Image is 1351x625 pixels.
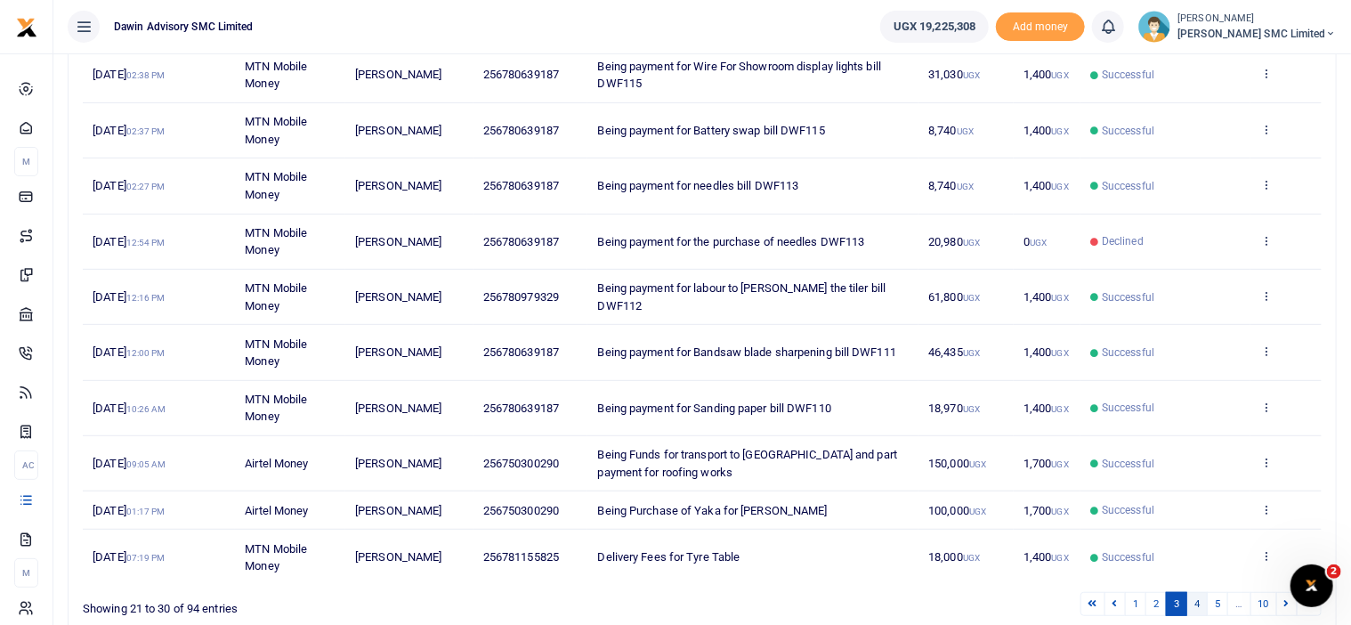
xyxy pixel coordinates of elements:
div: Showing 21 to 30 of 94 entries [83,590,592,618]
span: [PERSON_NAME] [355,179,441,192]
span: Airtel Money [245,457,308,470]
small: 01:17 PM [126,507,166,516]
span: 1,400 [1023,68,1069,81]
span: MTN Mobile Money [245,393,307,424]
span: Being payment for Bandsaw blade sharpening bill DWF111 [598,345,896,359]
span: UGX 19,225,308 [894,18,975,36]
span: 0 [1023,235,1047,248]
span: [DATE] [93,550,165,564]
small: 02:27 PM [126,182,166,191]
li: M [14,147,38,176]
small: UGX [1052,404,1069,414]
span: [PERSON_NAME] SMC Limited [1177,26,1337,42]
small: UGX [963,293,980,303]
span: 20,980 [928,235,980,248]
span: 256780639187 [483,345,559,359]
span: 256780639187 [483,179,559,192]
small: UGX [969,507,986,516]
span: [DATE] [93,235,165,248]
a: 4 [1186,592,1208,616]
a: profile-user [PERSON_NAME] [PERSON_NAME] SMC Limited [1138,11,1337,43]
small: 09:05 AM [126,459,166,469]
span: 256750300290 [483,457,559,470]
span: [DATE] [93,124,165,137]
span: [PERSON_NAME] [355,235,441,248]
small: 02:38 PM [126,70,166,80]
small: UGX [963,404,980,414]
small: 10:26 AM [126,404,166,414]
span: 150,000 [928,457,986,470]
span: [PERSON_NAME] [355,402,441,415]
small: UGX [957,182,974,191]
span: MTN Mobile Money [245,542,307,573]
span: Being Purchase of Yaka for [PERSON_NAME] [598,504,828,517]
span: Delivery Fees for Tyre Table [598,550,740,564]
small: [PERSON_NAME] [1177,12,1337,27]
span: 1,400 [1023,179,1069,192]
img: profile-user [1138,11,1170,43]
small: UGX [1052,553,1069,563]
span: Being payment for the purchase of needles DWF113 [598,235,865,248]
small: 12:16 PM [126,293,166,303]
span: Successful [1102,345,1154,361]
span: [DATE] [93,504,165,517]
span: 61,800 [928,290,980,304]
a: Add money [996,19,1085,32]
span: [PERSON_NAME] [355,550,441,564]
span: 8,740 [928,124,974,137]
span: Being payment for Battery swap bill DWF115 [598,124,825,137]
a: 2 [1145,592,1167,616]
span: 256750300290 [483,504,559,517]
span: Declined [1102,233,1144,249]
span: 1,400 [1023,290,1069,304]
span: MTN Mobile Money [245,226,307,257]
small: UGX [969,459,986,469]
span: 46,435 [928,345,980,359]
img: logo-small [16,17,37,38]
small: UGX [1052,459,1069,469]
li: Wallet ballance [873,11,996,43]
span: MTN Mobile Money [245,115,307,146]
span: [DATE] [93,345,165,359]
span: 18,970 [928,402,980,415]
span: Dawin Advisory SMC Limited [107,19,261,35]
span: Successful [1102,123,1154,139]
a: 1 [1125,592,1146,616]
span: [DATE] [93,290,165,304]
span: MTN Mobile Money [245,60,307,91]
span: Successful [1102,456,1154,472]
span: 256780639187 [483,124,559,137]
span: Successful [1102,549,1154,565]
li: M [14,558,38,588]
span: 1,700 [1023,504,1069,517]
span: Successful [1102,400,1154,416]
span: 8,740 [928,179,974,192]
span: [DATE] [93,179,165,192]
span: MTN Mobile Money [245,281,307,312]
span: 18,000 [928,550,980,564]
a: 3 [1166,592,1187,616]
small: UGX [1052,126,1069,136]
a: UGX 19,225,308 [880,11,989,43]
span: [PERSON_NAME] [355,68,441,81]
span: Successful [1102,178,1154,194]
li: Ac [14,450,38,480]
span: 1,400 [1023,124,1069,137]
small: UGX [963,238,980,248]
span: Being payment for labour to [PERSON_NAME] the tiler bill DWF112 [598,281,886,312]
span: [PERSON_NAME] [355,504,441,517]
span: MTN Mobile Money [245,170,307,201]
small: 07:19 PM [126,553,166,563]
span: [DATE] [93,457,166,470]
span: 256780639187 [483,235,559,248]
span: 31,030 [928,68,980,81]
small: UGX [963,348,980,358]
span: 1,400 [1023,345,1069,359]
span: 1,400 [1023,402,1069,415]
span: [DATE] [93,402,166,415]
span: [DATE] [93,68,165,81]
small: UGX [963,553,980,563]
span: 1,700 [1023,457,1069,470]
li: Toup your wallet [996,12,1085,42]
span: [PERSON_NAME] [355,124,441,137]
